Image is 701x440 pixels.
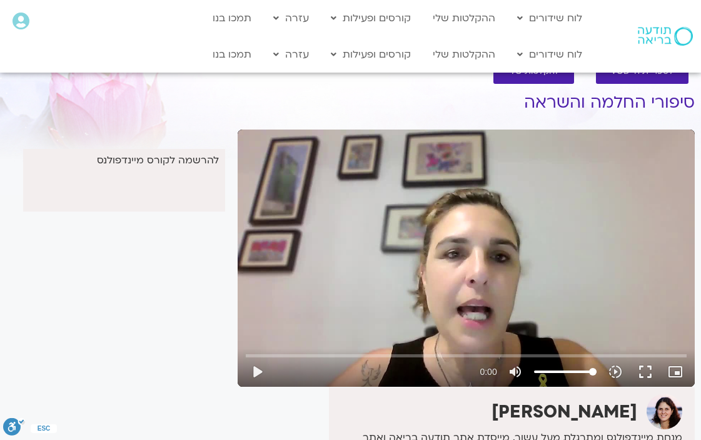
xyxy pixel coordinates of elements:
a: קורסים ופעילות [325,6,417,30]
p: להרשמה לקורס מיינדפולנס [29,152,219,169]
strong: [PERSON_NAME] [492,400,637,424]
img: תודעה בריאה [638,27,693,46]
a: תמכו בנו [206,43,258,66]
a: קורסים ופעילות [325,43,417,66]
a: עזרה [267,43,315,66]
h1: סיפורי החלמה והשראה [238,93,695,112]
img: מיכל גורל [647,394,682,429]
span: להקלטות שלי [508,67,559,76]
a: תמכו בנו [206,6,258,30]
a: ההקלטות שלי [426,43,502,66]
span: לספריית ה-VOD [611,67,673,76]
a: עזרה [267,6,315,30]
a: ההקלטות שלי [426,6,502,30]
a: לוח שידורים [511,6,588,30]
a: לוח שידורים [511,43,588,66]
